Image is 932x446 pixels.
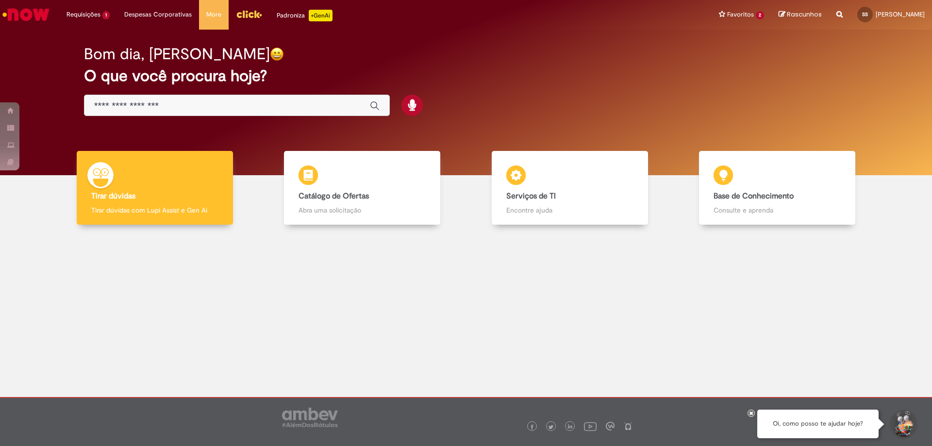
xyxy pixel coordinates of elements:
span: SS [862,11,868,17]
p: Abra uma solicitação [299,205,426,215]
button: Iniciar Conversa de Suporte [888,410,917,439]
b: Tirar dúvidas [91,191,135,201]
p: Encontre ajuda [506,205,633,215]
span: More [206,10,221,19]
h2: O que você procura hoje? [84,67,849,84]
img: happy-face.png [270,47,284,61]
span: 2 [756,11,764,19]
p: Consulte e aprenda [714,205,841,215]
h2: Bom dia, [PERSON_NAME] [84,46,270,63]
img: logo_footer_linkedin.png [568,424,573,430]
img: click_logo_yellow_360x200.png [236,7,262,21]
a: Base de Conhecimento Consulte e aprenda [674,151,882,225]
b: Base de Conhecimento [714,191,794,201]
img: logo_footer_workplace.png [606,422,615,430]
img: logo_footer_facebook.png [530,425,534,429]
b: Catálogo de Ofertas [299,191,369,201]
p: +GenAi [309,10,333,21]
a: Catálogo de Ofertas Abra uma solicitação [259,151,466,225]
p: Tirar dúvidas com Lupi Assist e Gen Ai [91,205,218,215]
span: Favoritos [727,10,754,19]
span: [PERSON_NAME] [876,10,925,18]
span: Rascunhos [787,10,822,19]
span: 1 [102,11,110,19]
a: Serviços de TI Encontre ajuda [466,151,674,225]
img: logo_footer_ambev_rotulo_gray.png [282,408,338,427]
span: Despesas Corporativas [124,10,192,19]
a: Rascunhos [779,10,822,19]
b: Serviços de TI [506,191,556,201]
a: Tirar dúvidas Tirar dúvidas com Lupi Assist e Gen Ai [51,151,259,225]
div: Oi, como posso te ajudar hoje? [757,410,879,438]
span: Requisições [67,10,100,19]
img: logo_footer_youtube.png [584,420,597,432]
div: Padroniza [277,10,333,21]
img: logo_footer_twitter.png [549,425,553,429]
img: ServiceNow [1,5,51,24]
img: logo_footer_naosei.png [624,422,632,430]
